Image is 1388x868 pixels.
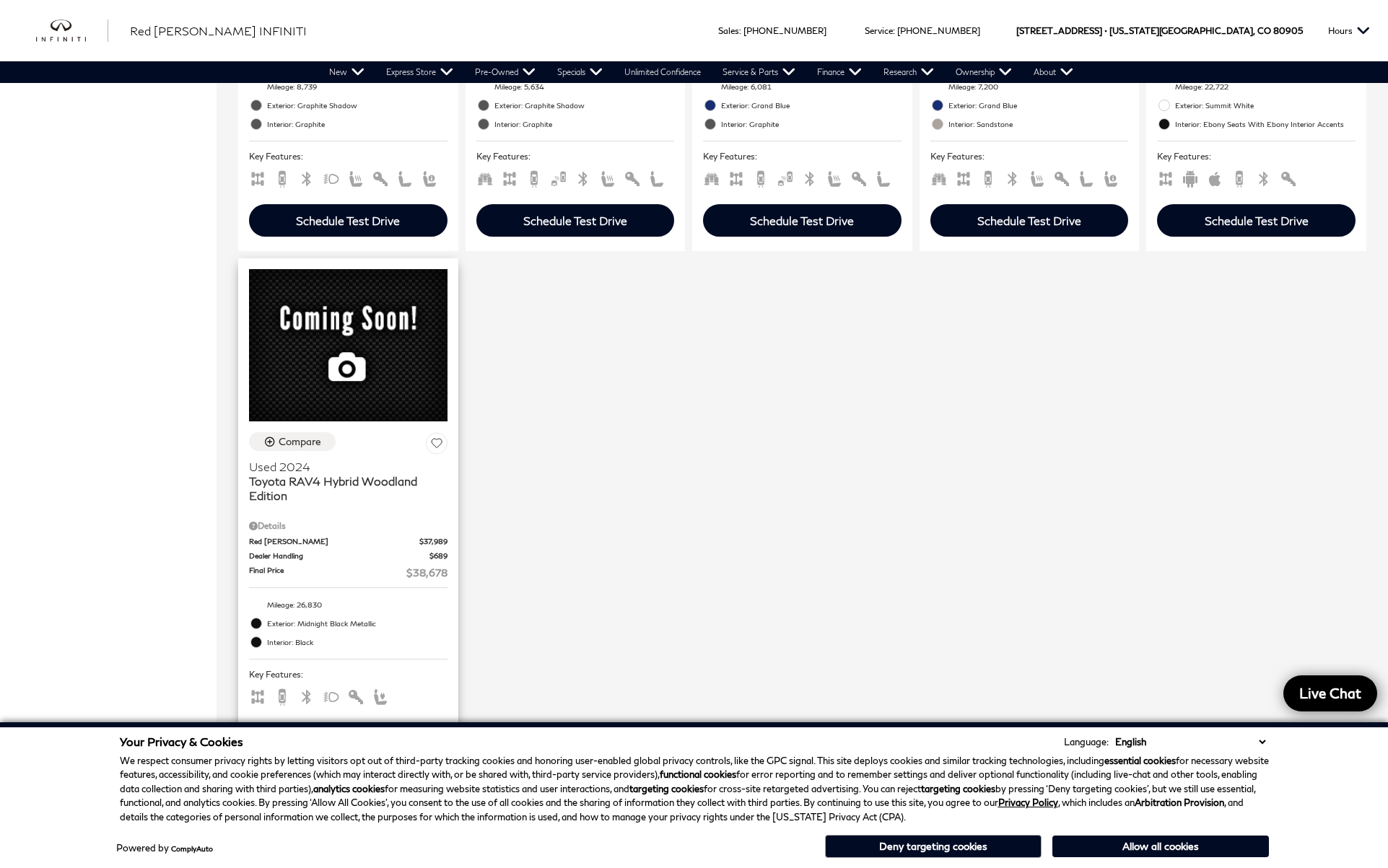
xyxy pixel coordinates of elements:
span: Dealer Handling [249,551,429,561]
div: Schedule Test Drive - INFINITI QX60 PURE [703,204,902,237]
a: Specials [546,61,614,83]
span: $37,989 [419,536,448,547]
div: Pricing Details - Toyota RAV4 Hybrid Woodland Edition [249,520,448,532]
a: Service & Parts [712,61,806,83]
span: : [739,25,741,36]
span: Exterior: Grand Blue [948,98,1129,113]
span: Third Row Seats [930,172,948,183]
a: About [1023,61,1084,83]
span: Interior: Black [267,635,448,649]
span: Key Features : [249,667,448,683]
span: Final Price [249,565,406,580]
span: AWD [501,172,518,183]
button: Deny targeting cookies [825,835,1042,858]
div: Schedule Test Drive - INFINITI QX60 LUXE [930,204,1129,237]
span: Exterior: Grand Blue [721,98,902,113]
a: infiniti [36,19,108,43]
span: AWD [249,172,266,183]
span: Interior: Ebony Seats With Ebony Interior Accents [1175,117,1356,131]
a: Ownership [945,61,1023,83]
span: Toyota RAV4 Hybrid Woodland Edition [249,474,437,503]
span: Exterior: Midnight Black Metallic [267,616,448,631]
span: Backup Camera [525,172,543,183]
li: Mileage: 8,739 [249,77,448,96]
div: Schedule Test Drive [977,214,1081,227]
span: Interior: Graphite [721,117,902,131]
a: New [318,61,375,83]
a: [STREET_ADDRESS] • [US_STATE][GEOGRAPHIC_DATA], CO 80905 [1016,25,1303,36]
p: We respect consumer privacy rights by letting visitors opt out of third-party tracking cookies an... [120,754,1269,825]
div: Schedule Test Drive - Buick Encore GX Sport Touring [1157,204,1356,237]
a: [PHONE_NUMBER] [743,25,826,36]
span: Service [865,25,893,36]
span: Interior: Graphite [494,117,675,131]
span: Key Features : [703,149,902,165]
span: Used 2024 [249,460,437,474]
span: Key Features : [930,149,1129,165]
a: Dealer Handling $689 [249,551,448,561]
span: Keyless Entry [1053,172,1070,183]
a: Research [873,61,945,83]
span: AWD [1157,172,1174,183]
span: AWD [955,172,972,183]
strong: essential cookies [1104,755,1176,766]
a: ComplyAuto [171,844,213,853]
span: Keyless Entry [372,172,389,183]
span: Exterior: Graphite Shadow [494,98,675,113]
a: Privacy Policy [998,797,1058,808]
a: Final Price $38,678 [249,565,448,580]
span: Your Privacy & Cookies [120,735,243,748]
button: Compare Vehicle [249,432,336,451]
span: Third Row Seats [703,172,720,183]
a: [PHONE_NUMBER] [897,25,980,36]
span: Bluetooth [298,690,315,701]
div: Language: [1064,737,1109,747]
a: Express Store [375,61,464,83]
span: Backup Camera [274,690,291,701]
div: Schedule Test Drive [523,214,627,227]
span: Memory Seats [421,172,438,183]
span: Interior: Graphite [267,117,448,131]
span: Blind Spot Monitor [550,172,567,183]
span: Bluetooth [1255,172,1273,183]
strong: targeting cookies [629,783,704,794]
span: Memory Seats [1102,172,1119,183]
span: Keyless Entry [624,172,641,183]
a: Live Chat [1283,675,1377,711]
span: AWD [728,172,745,183]
span: Red [PERSON_NAME] INFINITI [130,24,307,38]
li: Mileage: 26,830 [249,595,448,614]
span: Leather Seats [875,172,892,183]
div: Schedule Test Drive - INFINITI QX60 PURE [476,204,675,237]
a: Finance [806,61,873,83]
div: Schedule Test Drive [750,214,854,227]
li: Mileage: 7,200 [930,77,1129,96]
span: Apple Car-Play [1206,172,1223,183]
div: Schedule Test Drive [1205,214,1309,227]
span: $38,678 [406,565,448,580]
span: Heated Seats [599,172,616,183]
span: Bluetooth [801,172,819,183]
div: Powered by [116,843,213,853]
span: Backup Camera [979,172,997,183]
span: Backup Camera [1231,172,1248,183]
span: Heated Seats [826,172,843,183]
span: Sales [718,25,739,36]
span: Backup Camera [752,172,769,183]
span: AWD [249,690,266,701]
span: Third Row Seats [476,172,494,183]
div: Schedule Test Drive [296,214,400,227]
a: Unlimited Confidence [614,61,712,83]
span: Keyless Entry [850,172,868,183]
span: Fog Lights [323,172,340,183]
span: Key Features : [476,149,675,165]
strong: targeting cookies [921,783,995,794]
span: Keyless Entry [347,690,365,701]
button: Allow all cookies [1052,836,1269,857]
img: INFINITI [36,19,108,43]
span: Exterior: Summit White [1175,98,1356,113]
span: Red [PERSON_NAME] [249,536,419,547]
div: Schedule Test Drive - INFINITI QX50 SPORT [249,204,448,237]
a: Pre-Owned [464,61,546,83]
img: 2024 Toyota RAV4 Hybrid Woodland Edition [249,269,448,422]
